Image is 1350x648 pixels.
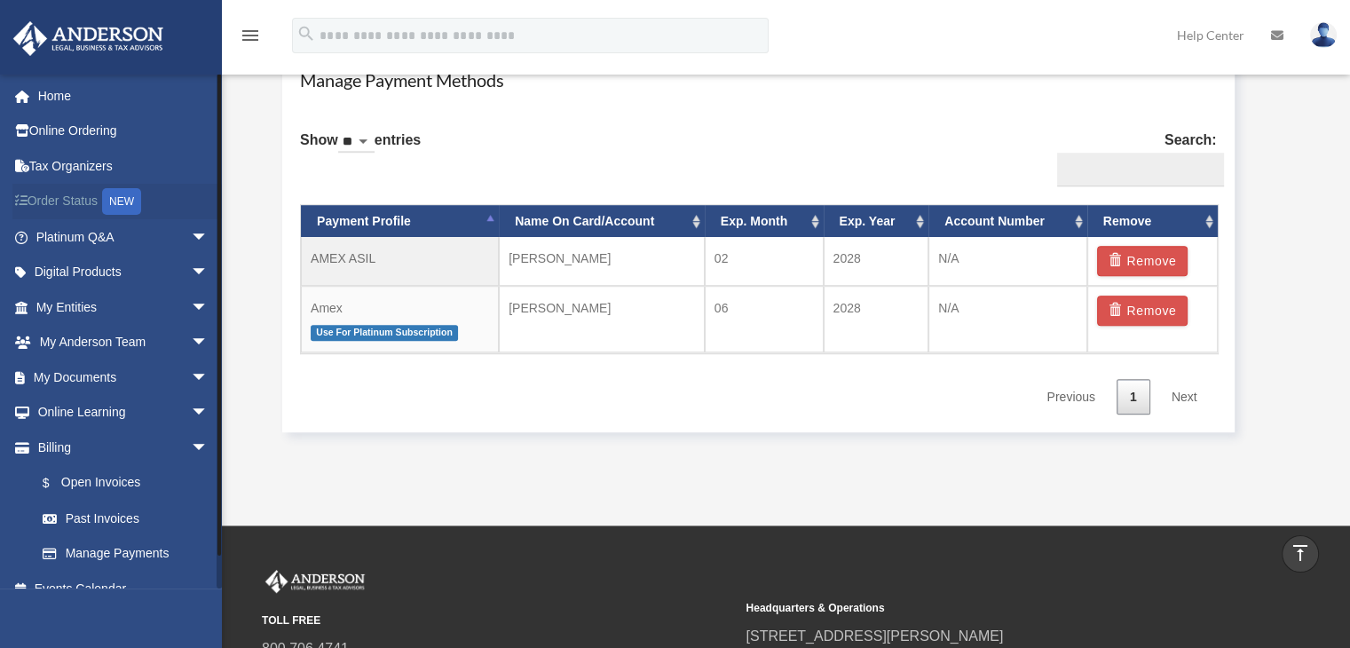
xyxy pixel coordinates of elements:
[12,78,235,114] a: Home
[191,219,226,256] span: arrow_drop_down
[824,205,929,238] th: Exp. Year: activate to sort column ascending
[1158,379,1211,415] a: Next
[1057,153,1224,186] input: Search:
[262,570,368,593] img: Anderson Advisors Platinum Portal
[12,430,235,465] a: Billingarrow_drop_down
[240,25,261,46] i: menu
[25,501,235,536] a: Past Invoices
[338,132,375,153] select: Showentries
[824,237,929,286] td: 2028
[311,325,458,340] span: Use For Platinum Subscription
[240,31,261,46] a: menu
[52,472,61,494] span: $
[300,67,1217,92] h4: Manage Payment Methods
[1050,128,1217,186] label: Search:
[191,255,226,291] span: arrow_drop_down
[191,360,226,396] span: arrow_drop_down
[102,188,141,215] div: NEW
[1290,542,1311,564] i: vertical_align_top
[191,430,226,466] span: arrow_drop_down
[8,21,169,56] img: Anderson Advisors Platinum Portal
[705,205,824,238] th: Exp. Month: activate to sort column ascending
[12,219,235,255] a: Platinum Q&Aarrow_drop_down
[191,395,226,431] span: arrow_drop_down
[12,184,235,220] a: Order StatusNEW
[1310,22,1337,48] img: User Pic
[12,571,235,606] a: Events Calendar
[499,205,705,238] th: Name On Card/Account: activate to sort column ascending
[12,325,235,360] a: My Anderson Teamarrow_drop_down
[705,286,824,352] td: 06
[746,628,1003,644] a: [STREET_ADDRESS][PERSON_NAME]
[300,128,421,170] label: Show entries
[12,255,235,290] a: Digital Productsarrow_drop_down
[928,237,1087,286] td: N/A
[499,237,705,286] td: [PERSON_NAME]
[25,536,226,572] a: Manage Payments
[301,286,499,352] td: Amex
[746,599,1217,618] small: Headquarters & Operations
[301,237,499,286] td: AMEX ASIL
[705,237,824,286] td: 02
[928,205,1087,238] th: Account Number: activate to sort column ascending
[12,148,235,184] a: Tax Organizers
[1117,379,1150,415] a: 1
[191,289,226,326] span: arrow_drop_down
[1097,246,1188,276] button: Remove
[928,286,1087,352] td: N/A
[12,395,235,431] a: Online Learningarrow_drop_down
[1087,205,1218,238] th: Remove: activate to sort column ascending
[262,612,733,630] small: TOLL FREE
[824,286,929,352] td: 2028
[12,114,235,149] a: Online Ordering
[1033,379,1108,415] a: Previous
[12,360,235,395] a: My Documentsarrow_drop_down
[25,465,235,502] a: $Open Invoices
[301,205,499,238] th: Payment Profile: activate to sort column descending
[499,286,705,352] td: [PERSON_NAME]
[1282,535,1319,573] a: vertical_align_top
[12,289,235,325] a: My Entitiesarrow_drop_down
[1097,296,1188,326] button: Remove
[296,24,316,43] i: search
[191,325,226,361] span: arrow_drop_down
